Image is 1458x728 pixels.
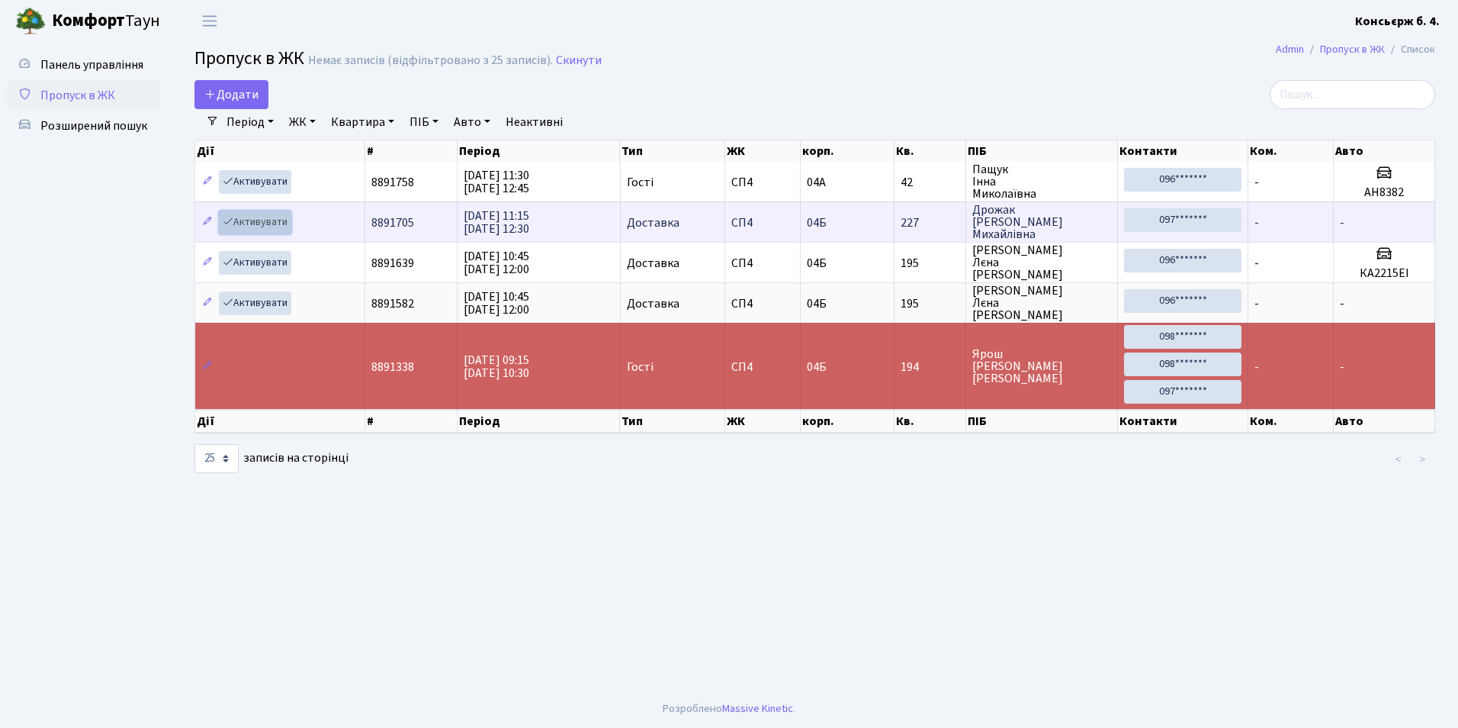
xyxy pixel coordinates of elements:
[365,410,458,433] th: #
[1254,359,1259,375] span: -
[972,163,1111,200] span: Пащук Інна Миколаївна
[966,410,1118,433] th: ПІБ
[801,140,894,162] th: корп.
[901,217,959,229] span: 227
[458,140,620,162] th: Період
[1355,13,1440,30] b: Консьєрж б. 4.
[1355,12,1440,31] a: Консьєрж б. 4.
[1254,174,1259,191] span: -
[972,244,1111,281] span: [PERSON_NAME] Лєна [PERSON_NAME]
[1334,410,1435,433] th: Авто
[499,109,569,135] a: Неактивні
[204,86,259,103] span: Додати
[325,109,400,135] a: Квартира
[627,176,654,188] span: Гості
[725,410,801,433] th: ЖК
[627,257,679,269] span: Доставка
[901,257,959,269] span: 195
[725,140,801,162] th: ЖК
[1270,80,1435,109] input: Пошук...
[1254,255,1259,272] span: -
[308,53,553,68] div: Немає записів (відфільтровано з 25 записів).
[52,8,125,33] b: Комфорт
[40,56,143,73] span: Панель управління
[1118,410,1248,433] th: Контакти
[219,251,291,275] a: Активувати
[807,295,827,312] span: 04Б
[801,410,894,433] th: корп.
[458,410,620,433] th: Період
[807,174,826,191] span: 04А
[722,701,793,717] a: Massive Kinetic
[8,50,160,80] a: Панель управління
[620,140,724,162] th: Тип
[1118,140,1248,162] th: Контакти
[448,109,496,135] a: Авто
[1340,185,1428,200] h5: АН8382
[1340,295,1344,312] span: -
[663,701,795,717] div: Розроблено .
[15,6,46,37] img: logo.png
[1254,295,1259,312] span: -
[195,410,365,433] th: Дії
[220,109,280,135] a: Період
[894,410,966,433] th: Кв.
[807,359,827,375] span: 04Б
[1340,266,1428,281] h5: КА2215ЕІ
[371,255,414,272] span: 8891639
[371,295,414,312] span: 8891582
[1340,359,1344,375] span: -
[219,211,291,234] a: Активувати
[731,361,794,373] span: СП4
[52,8,160,34] span: Таун
[194,80,268,109] a: Додати
[464,248,529,278] span: [DATE] 10:45 [DATE] 12:00
[40,118,147,134] span: Розширений пошук
[219,170,291,194] a: Активувати
[627,217,679,229] span: Доставка
[371,174,414,191] span: 8891758
[894,140,966,162] th: Кв.
[194,444,239,473] select: записів на сторінці
[1334,140,1435,162] th: Авто
[283,109,322,135] a: ЖК
[901,176,959,188] span: 42
[1248,410,1334,433] th: Ком.
[972,285,1111,321] span: [PERSON_NAME] Лєна [PERSON_NAME]
[972,204,1111,240] span: Дрожак [PERSON_NAME] Михайлівна
[1248,140,1334,162] th: Ком.
[194,444,348,473] label: записів на сторінці
[464,167,529,197] span: [DATE] 11:30 [DATE] 12:45
[464,288,529,318] span: [DATE] 10:45 [DATE] 12:00
[1254,214,1259,231] span: -
[191,8,229,34] button: Переключити навігацію
[8,80,160,111] a: Пропуск в ЖК
[731,298,794,310] span: СП4
[464,208,529,237] span: [DATE] 11:15 [DATE] 12:30
[731,257,794,269] span: СП4
[901,361,959,373] span: 194
[371,359,414,375] span: 8891338
[365,140,458,162] th: #
[807,255,827,272] span: 04Б
[620,410,724,433] th: Тип
[731,217,794,229] span: СП4
[195,140,365,162] th: Дії
[627,298,679,310] span: Доставка
[972,348,1111,385] span: Ярош [PERSON_NAME] [PERSON_NAME]
[807,214,827,231] span: 04Б
[40,87,115,104] span: Пропуск в ЖК
[8,111,160,141] a: Розширений пошук
[1340,214,1344,231] span: -
[219,292,291,315] a: Активувати
[901,298,959,310] span: 195
[403,109,445,135] a: ПІБ
[464,352,529,382] span: [DATE] 09:15 [DATE] 10:30
[194,45,304,72] span: Пропуск в ЖК
[966,140,1118,162] th: ПІБ
[371,214,414,231] span: 8891705
[731,176,794,188] span: СП4
[627,361,654,373] span: Гості
[556,53,602,68] a: Скинути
